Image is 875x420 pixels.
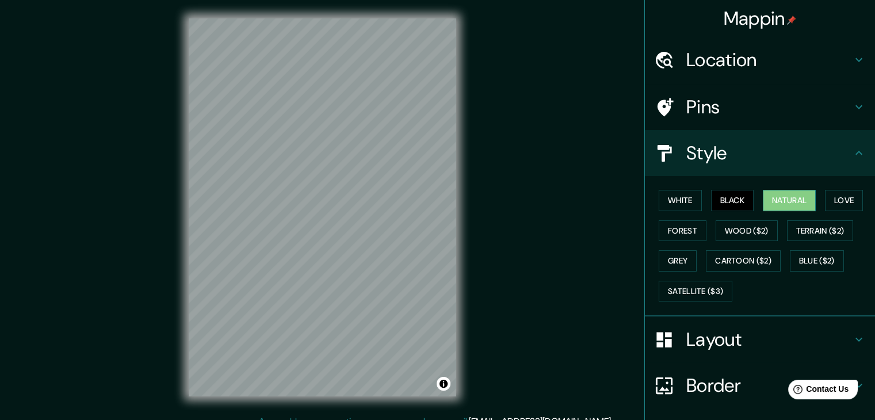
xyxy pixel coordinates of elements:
img: pin-icon.png [787,16,796,25]
button: Natural [763,190,816,211]
div: Border [645,362,875,408]
button: Wood ($2) [716,220,778,242]
h4: Mappin [724,7,797,30]
button: Terrain ($2) [787,220,854,242]
button: Satellite ($3) [659,281,732,302]
div: Layout [645,316,875,362]
button: Grey [659,250,697,272]
button: Cartoon ($2) [706,250,781,272]
h4: Style [686,142,852,165]
button: Forest [659,220,706,242]
canvas: Map [189,18,456,396]
button: Toggle attribution [437,377,450,391]
button: Black [711,190,754,211]
h4: Pins [686,96,852,119]
h4: Layout [686,328,852,351]
h4: Border [686,374,852,397]
iframe: Help widget launcher [773,375,862,407]
button: White [659,190,702,211]
button: Love [825,190,863,211]
button: Blue ($2) [790,250,844,272]
div: Pins [645,84,875,130]
h4: Location [686,48,852,71]
div: Location [645,37,875,83]
div: Style [645,130,875,176]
